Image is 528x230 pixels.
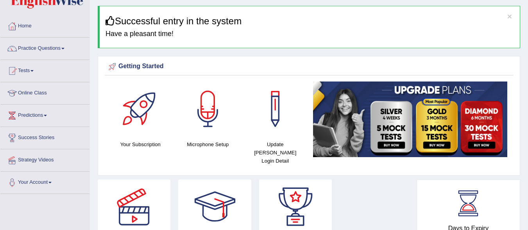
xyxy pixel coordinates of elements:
h4: Your Subscription [111,140,170,149]
button: × [507,12,512,20]
a: Strategy Videos [0,149,89,169]
h4: Microphone Setup [178,140,238,149]
a: Home [0,15,89,35]
h4: Have a pleasant time! [106,30,514,38]
a: Predictions [0,105,89,124]
a: Online Class [0,82,89,102]
a: Your Account [0,172,89,191]
div: Getting Started [107,61,511,72]
a: Success Stories [0,127,89,147]
h3: Successful entry in the system [106,16,514,26]
a: Practice Questions [0,38,89,57]
h4: Update [PERSON_NAME] Login Detail [245,140,305,165]
img: small5.jpg [313,81,508,157]
a: Tests [0,60,89,80]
